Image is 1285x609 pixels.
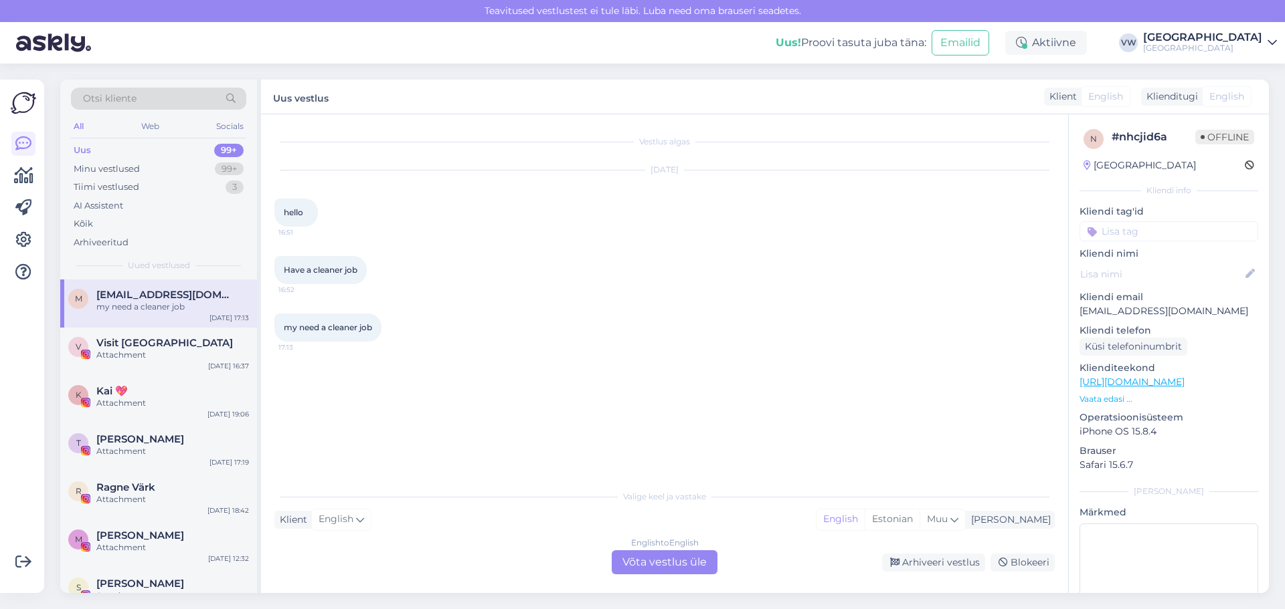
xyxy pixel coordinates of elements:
span: m [75,293,82,303]
div: [DATE] [274,164,1055,176]
span: hello [284,207,303,217]
p: Operatsioonisüsteem [1080,410,1258,424]
b: Uus! [776,36,801,49]
span: English [319,512,353,527]
div: [DATE] 18:42 [207,505,249,515]
a: [URL][DOMAIN_NAME] [1080,376,1185,388]
p: Brauser [1080,444,1258,458]
span: my need a cleaner job [284,322,372,332]
div: English to English [631,537,699,549]
div: Uus [74,144,91,157]
input: Lisa tag [1080,221,1258,241]
div: Attachment [96,445,249,457]
div: Küsi telefoninumbrit [1080,338,1187,356]
span: R [76,486,82,496]
span: English [1209,90,1244,104]
span: 16:51 [278,227,329,237]
span: K [76,390,82,400]
div: [DATE] 17:13 [209,313,249,323]
div: my need a cleaner job [96,301,249,313]
div: Võta vestlus üle [612,550,717,574]
span: S [76,582,81,592]
span: 17:13 [278,342,329,352]
span: Uued vestlused [128,259,190,271]
input: Lisa nimi [1080,267,1243,281]
img: Askly Logo [11,90,36,116]
span: Muu [927,513,948,525]
span: Visit Pärnu [96,337,233,349]
div: 99+ [214,144,244,157]
div: AI Assistent [74,199,123,213]
label: Uus vestlus [273,88,329,106]
div: Web [139,118,162,135]
div: Attachment [96,397,249,409]
div: Blokeeri [991,554,1055,572]
div: Kliendi info [1080,185,1258,197]
span: Have a cleaner job [284,265,357,275]
div: [DATE] 12:32 [208,554,249,564]
div: Valige keel ja vastake [274,491,1055,503]
p: Märkmed [1080,505,1258,519]
span: Otsi kliente [83,92,137,106]
div: Arhiveeritud [74,236,128,249]
p: Kliendi nimi [1080,247,1258,261]
p: iPhone OS 15.8.4 [1080,424,1258,439]
div: Vestlus algas [274,136,1055,148]
div: Attachment [96,590,249,602]
a: [GEOGRAPHIC_DATA][GEOGRAPHIC_DATA] [1143,32,1277,53]
p: Kliendi telefon [1080,324,1258,338]
div: 99+ [215,162,244,176]
span: Kai 💖 [96,385,128,397]
span: V [76,342,81,352]
div: Attachment [96,541,249,554]
p: Safari 15.6.7 [1080,458,1258,472]
div: [GEOGRAPHIC_DATA] [1084,158,1196,172]
div: [PERSON_NAME] [966,513,1051,527]
p: [EMAIL_ADDRESS][DOMAIN_NAME] [1080,304,1258,318]
div: Attachment [96,349,249,361]
div: Klient [1044,90,1077,104]
p: Kliendi email [1080,290,1258,304]
span: 16:52 [278,285,329,295]
span: Ragne Värk [96,481,155,493]
div: Aktiivne [1005,31,1087,55]
div: Klient [274,513,307,527]
div: Attachment [96,493,249,505]
div: [DATE] 17:19 [209,457,249,467]
div: Tiimi vestlused [74,180,139,194]
div: Socials [213,118,246,135]
span: Offline [1195,130,1254,144]
div: [GEOGRAPHIC_DATA] [1143,43,1262,53]
p: Kliendi tag'id [1080,205,1258,219]
span: T [76,438,81,448]
div: Klienditugi [1141,90,1198,104]
span: mosaddekshovon6@gmail.com [96,289,236,301]
span: Tuija Hyrskylahti [96,433,184,445]
div: VW [1119,33,1138,52]
div: [GEOGRAPHIC_DATA] [1143,32,1262,43]
p: Klienditeekond [1080,361,1258,375]
div: 3 [226,180,244,194]
span: M [75,534,82,544]
span: n [1090,134,1097,144]
span: Susanna Hautamäki [96,578,184,590]
div: English [817,509,865,529]
div: [DATE] 16:37 [208,361,249,371]
button: Emailid [932,30,989,55]
div: Arhiveeri vestlus [882,554,985,572]
div: Estonian [865,509,920,529]
div: [DATE] 19:06 [207,409,249,419]
div: Kõik [74,217,93,231]
div: # nhcjid6a [1112,129,1195,145]
span: Marie Virta [96,529,184,541]
div: [PERSON_NAME] [1080,485,1258,497]
div: Proovi tasuta juba täna: [776,35,926,51]
div: All [71,118,86,135]
div: Minu vestlused [74,162,140,176]
p: Vaata edasi ... [1080,393,1258,405]
span: English [1088,90,1123,104]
